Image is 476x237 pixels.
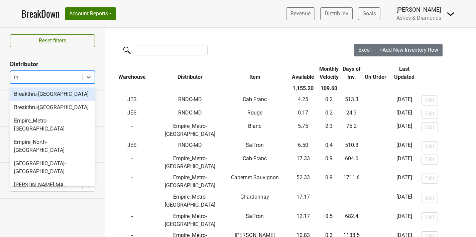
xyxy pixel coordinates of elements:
h3: Distributor [10,61,95,68]
td: Empire_Metro-[GEOGRAPHIC_DATA] [159,121,221,140]
td: JES [105,94,159,107]
a: Distrib Inv [320,7,353,20]
td: JES [105,140,159,153]
td: 4.25 [288,94,318,107]
td: [DATE] [388,94,420,107]
td: 510.3 [340,140,363,153]
td: 0.2 [318,94,340,107]
button: Excel [354,44,375,56]
span: Cab Franc [243,96,267,102]
img: Dropdown Menu [447,10,455,18]
td: 0.4 [318,140,340,153]
td: 24.3 [340,107,363,121]
span: Cab Franc [243,155,267,162]
button: Edit [422,95,438,105]
span: Chardonnay [240,194,269,200]
td: 17.33 [288,153,318,172]
td: 0.9 [318,172,340,192]
a: BreakDown [21,7,59,21]
div: Breakthru-[GEOGRAPHIC_DATA] [10,87,95,101]
td: Empire_Metro-[GEOGRAPHIC_DATA] [159,191,221,211]
td: 0.9 [318,153,340,172]
div: [PERSON_NAME]-MA [10,178,95,192]
td: - [105,211,159,230]
th: 109.60 [318,83,340,94]
td: 0.17 [288,107,318,121]
td: 513.3 [340,94,363,107]
a: Revenue [286,7,315,20]
button: Edit [422,155,438,165]
button: Reset filters [10,34,95,47]
th: 1,155.20 [288,83,318,94]
td: 75.2 [340,121,363,140]
span: Excel [358,47,371,53]
th: Available: activate to sort column ascending [288,63,318,83]
td: 12.17 [288,211,318,230]
td: S [363,211,389,230]
td: 52.33 [288,172,318,192]
td: 604.6 [340,153,363,172]
td: 2.3 [318,121,340,140]
th: Last Updated: activate to sort column ascending [388,63,420,83]
th: Monthly Velocity: activate to sort column ascending [318,63,340,83]
button: Account Reports [65,7,116,20]
div: Empire_North-[GEOGRAPHIC_DATA] [10,136,95,157]
td: Empire_Metro-[GEOGRAPHIC_DATA] [159,172,221,192]
div: [GEOGRAPHIC_DATA]-[GEOGRAPHIC_DATA] [10,157,95,178]
span: Saffron [246,213,264,219]
span: Ashes & Diamonds [396,15,441,21]
td: [DATE] [388,140,420,153]
td: 17.17 [288,191,318,211]
td: - [105,121,159,140]
td: S [363,153,389,172]
td: Empire_Metro-[GEOGRAPHIC_DATA] [159,211,221,230]
td: 5.75 [288,121,318,140]
span: Rouge [247,109,262,116]
span: Saffron [246,142,264,148]
div: [PERSON_NAME] [396,5,441,14]
td: RNDC-MD [159,94,221,107]
span: Cabernet Sauvignon [231,174,279,181]
td: [DATE] [388,211,420,230]
td: [DATE] [388,107,420,121]
button: Edit [422,122,438,132]
td: S [363,172,389,192]
td: RNDC-MD [159,107,221,121]
th: Warehouse: activate to sort column ascending [105,63,159,83]
th: On Order: activate to sort column ascending [363,63,389,83]
div: Breakthru-[GEOGRAPHIC_DATA] [10,101,95,114]
td: 1711.6 [340,172,363,192]
td: - [363,140,389,153]
td: 0.2 [318,107,340,121]
button: Edit [422,141,438,151]
td: - [318,191,340,211]
button: Edit [422,174,438,184]
td: [DATE] [388,121,420,140]
td: - [363,94,389,107]
td: S [363,191,389,211]
td: [DATE] [388,172,420,192]
th: Distributor: activate to sort column ascending [159,63,221,83]
td: Empire_Metro-[GEOGRAPHIC_DATA] [159,153,221,172]
td: - [105,153,159,172]
button: Edit [422,193,438,203]
td: 6.50 [288,140,318,153]
td: 682.4 [340,211,363,230]
th: Item: activate to sort column ascending [221,63,288,83]
a: Goals [358,7,380,20]
div: Empire_Metro-[GEOGRAPHIC_DATA] [10,114,95,136]
td: RNDC-MD [159,140,221,153]
td: 0.5 [318,211,340,230]
td: - [363,107,389,121]
td: - [340,191,363,211]
th: Days of Inv.: activate to sort column ascending [340,63,363,83]
td: - [105,172,159,192]
td: JES [105,107,159,121]
td: [DATE] [388,191,420,211]
td: - [105,191,159,211]
button: Edit [422,109,438,119]
span: +Add New Inventory Row [379,47,438,53]
td: [DATE] [388,153,420,172]
button: Edit [422,212,438,222]
button: +Add New Inventory Row [375,44,443,56]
